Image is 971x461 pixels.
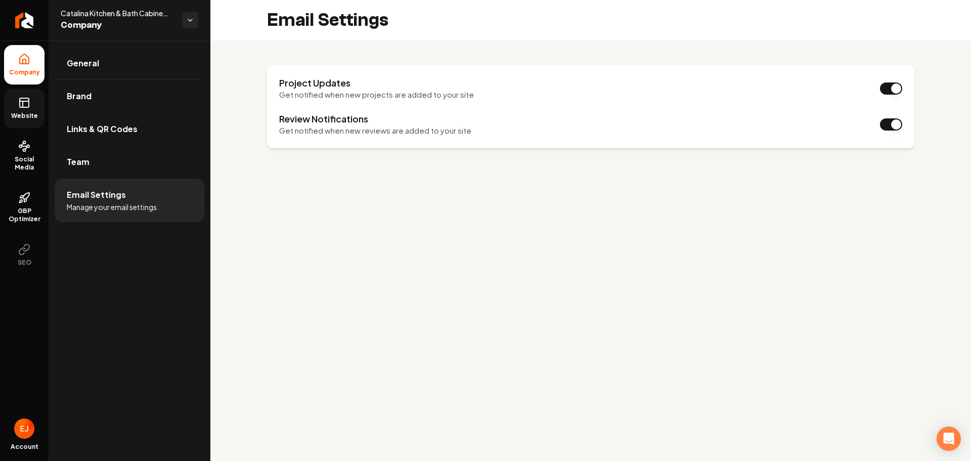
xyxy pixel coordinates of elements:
span: Links & QR Codes [67,123,138,135]
span: Company [61,18,174,32]
a: GBP Optimizer [4,184,45,231]
a: Social Media [4,132,45,180]
span: Account [11,443,38,451]
h3: Project Updates [279,77,474,89]
span: General [67,57,99,69]
p: Get notified when new projects are added to your site [279,89,474,101]
span: Email Settings [67,189,126,201]
span: Company [5,68,44,76]
span: SEO [14,259,35,267]
span: Catalina Kitchen & Bath Cabinet Co. [61,8,174,18]
a: Brand [55,80,204,112]
button: SEO [4,235,45,275]
h2: Email Settings [267,10,388,30]
a: Website [4,89,45,128]
span: Website [7,112,42,120]
img: Eduard Joers [14,418,34,439]
div: Open Intercom Messenger [937,427,961,451]
img: Rebolt Logo [15,12,34,28]
a: Team [55,146,204,178]
h3: Review Notifications [279,113,471,125]
span: Brand [67,90,92,102]
span: Team [67,156,90,168]
a: Links & QR Codes [55,113,204,145]
span: Social Media [4,155,45,172]
p: Get notified when new reviews are added to your site [279,125,471,137]
span: GBP Optimizer [4,207,45,223]
a: General [55,47,204,79]
button: Open user button [14,418,34,439]
span: Manage your email settings. [67,202,159,212]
